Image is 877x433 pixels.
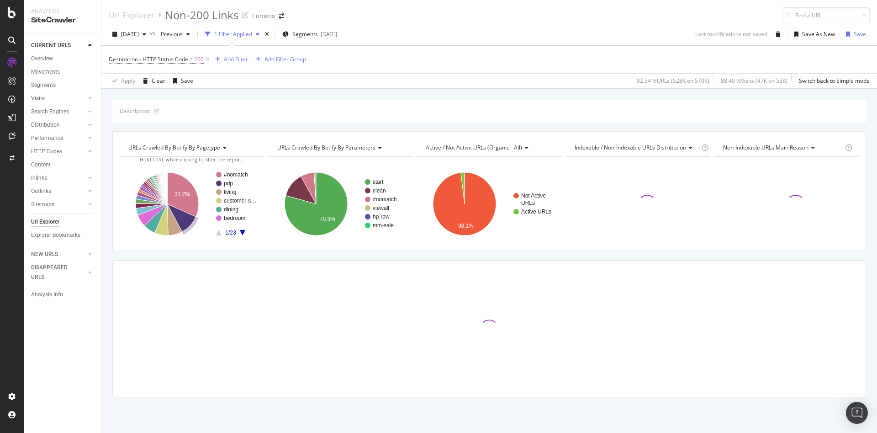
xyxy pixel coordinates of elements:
[127,140,256,155] h4: URLs Crawled By Botify By pagetype
[31,173,47,183] div: Inlinks
[109,27,150,42] button: [DATE]
[120,164,264,244] svg: A chart.
[264,55,306,63] div: Add Filter Group
[277,144,375,151] span: URLs Crawled By Botify By parameters
[31,173,85,183] a: Inlinks
[854,30,866,38] div: Save
[319,216,335,222] text: 79.3%
[637,77,709,85] div: 92.54 % URLs ( 528K on 570K )
[31,160,95,170] a: Content
[194,53,204,66] span: 200
[152,77,165,85] div: Clear
[573,140,700,155] h4: Indexable / Non-Indexable URLs Distribution
[321,30,337,38] div: [DATE]
[373,196,397,203] text: #nomatch
[269,164,413,244] div: A chart.
[31,67,95,77] a: Movements
[214,30,252,38] div: 1 Filter Applied
[31,7,94,15] div: Analytics
[575,144,686,151] span: Indexable / Non-Indexable URLs distribution
[224,180,233,187] text: pdp
[31,54,95,64] a: Overview
[31,120,60,130] div: Distribution
[252,11,275,21] div: Lumens
[373,187,386,194] text: clean
[121,77,135,85] div: Apply
[31,67,60,77] div: Movements
[165,7,238,23] div: Non-200 Links
[128,144,220,151] span: URLs Crawled By Botify By pagetype
[521,208,551,215] text: Active URLs
[31,94,85,103] a: Visits
[224,189,236,195] text: living
[201,27,263,42] button: 1 Filter Applied
[373,179,384,185] text: start
[31,41,71,50] div: CURRENT URLS
[190,55,193,63] span: ≠
[109,74,135,88] button: Apply
[424,140,553,155] h4: Active / Not Active URLs
[31,217,59,227] div: Url Explorer
[174,191,190,198] text: 31.7%
[31,217,95,227] a: Url Explorer
[224,55,248,63] div: Add Filter
[31,15,94,26] div: SiteCrawler
[695,30,767,38] div: Last modifications not saved
[31,134,85,143] a: Performance
[458,223,474,229] text: 98.1%
[31,187,85,196] a: Outlinks
[139,74,165,88] button: Clear
[426,144,522,151] span: Active / Not Active URLs (organic - all)
[292,30,318,38] span: Segments
[275,140,405,155] h4: URLs Crawled By Botify By parameters
[181,77,193,85] div: Save
[31,107,69,117] div: Search Engines
[799,77,870,85] div: Switch back to Simple mode
[279,13,284,19] div: arrow-right-arrow-left
[521,200,535,206] text: URLs
[802,30,835,38] div: Save As New
[157,27,194,42] button: Previous
[31,230,95,240] a: Explorer Bookmarks
[224,198,256,204] text: customer-s…
[157,30,183,38] span: Previous
[31,41,85,50] a: CURRENT URLS
[279,27,341,42] button: Segments[DATE]
[723,144,808,151] span: Non-Indexable URLs Main Reason
[211,54,248,65] button: Add Filter
[169,74,193,88] button: Save
[225,230,236,236] text: 1/23
[31,80,95,90] a: Segments
[795,74,870,88] button: Switch back to Simple mode
[31,200,85,209] a: Sitemaps
[782,7,870,23] input: Find a URL
[224,206,238,213] text: dining
[31,290,63,299] div: Analysis Info
[109,10,154,20] a: Url Explorer
[120,107,150,115] div: Description:
[252,54,306,65] button: Add Filter Group
[791,27,835,42] button: Save As New
[31,290,95,299] a: Analysis Info
[31,54,53,64] div: Overview
[842,27,866,42] button: Save
[721,77,787,85] div: 88.49 % Visits ( 47K on 53K )
[31,263,85,282] a: DISAPPEARED URLS
[263,30,271,39] div: times
[373,222,394,229] text: mm-sale
[31,120,85,130] a: Distribution
[417,164,561,244] svg: A chart.
[140,156,243,163] span: Hold CTRL while clicking to filter the report.
[121,30,139,38] span: 2025 Sep. 13th
[224,215,245,221] text: bedroom
[31,107,85,117] a: Search Engines
[521,192,546,199] text: Not Active
[31,134,63,143] div: Performance
[31,250,85,259] a: NEW URLS
[150,29,157,37] span: vs
[31,80,56,90] div: Segments
[31,200,54,209] div: Sitemaps
[31,147,85,156] a: HTTP Codes
[224,171,248,178] text: #nomatch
